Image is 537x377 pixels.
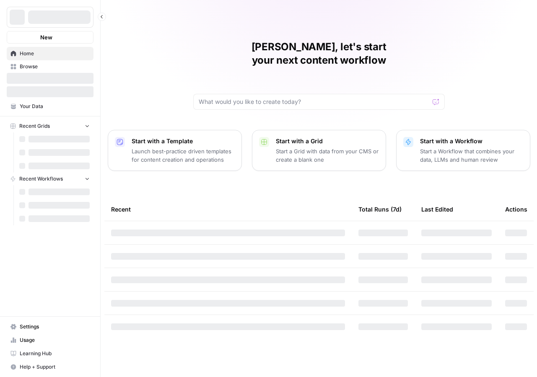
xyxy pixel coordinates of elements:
[111,198,345,221] div: Recent
[276,137,379,145] p: Start with a Grid
[20,323,90,331] span: Settings
[20,50,90,57] span: Home
[505,198,527,221] div: Actions
[20,363,90,371] span: Help + Support
[20,63,90,70] span: Browse
[276,147,379,164] p: Start a Grid with data from your CMS or create a blank one
[132,147,235,164] p: Launch best-practice driven templates for content creation and operations
[252,130,386,171] button: Start with a GridStart a Grid with data from your CMS or create a blank one
[396,130,530,171] button: Start with a WorkflowStart a Workflow that combines your data, LLMs and human review
[358,198,402,221] div: Total Runs (7d)
[7,320,93,333] a: Settings
[19,175,63,183] span: Recent Workflows
[7,31,93,44] button: New
[7,347,93,360] a: Learning Hub
[7,100,93,113] a: Your Data
[108,130,242,171] button: Start with a TemplateLaunch best-practice driven templates for content creation and operations
[20,103,90,110] span: Your Data
[7,360,93,374] button: Help + Support
[7,47,93,60] a: Home
[20,350,90,357] span: Learning Hub
[7,333,93,347] a: Usage
[193,40,445,67] h1: [PERSON_NAME], let's start your next content workflow
[199,98,429,106] input: What would you like to create today?
[7,120,93,132] button: Recent Grids
[421,198,453,221] div: Last Edited
[420,147,523,164] p: Start a Workflow that combines your data, LLMs and human review
[19,122,50,130] span: Recent Grids
[7,173,93,185] button: Recent Workflows
[132,137,235,145] p: Start with a Template
[420,137,523,145] p: Start with a Workflow
[40,33,52,41] span: New
[7,60,93,73] a: Browse
[20,336,90,344] span: Usage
